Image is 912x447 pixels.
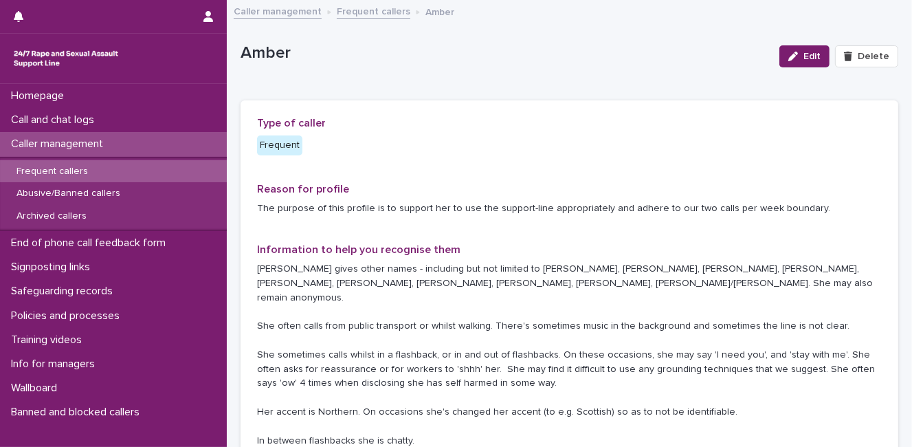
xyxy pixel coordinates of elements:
a: Frequent callers [337,3,410,19]
p: Amber [241,43,768,63]
p: End of phone call feedback form [5,237,177,250]
span: Information to help you recognise them [257,244,460,255]
p: Signposting links [5,261,101,274]
span: Edit [803,52,821,61]
p: Abusive/Banned callers [5,188,131,199]
p: Caller management [5,138,114,151]
span: Delete [858,52,889,61]
img: rhQMoQhaT3yELyF149Cw [11,45,121,72]
p: Call and chat logs [5,113,105,127]
p: Policies and processes [5,309,131,323]
span: Type of caller [257,118,326,129]
p: Banned and blocked callers [5,406,151,419]
p: The purpose of this profile is to support her to use the support-line appropriately and adhere to... [257,201,882,216]
p: Frequent callers [5,166,99,177]
a: Caller management [234,3,322,19]
p: Wallboard [5,382,68,395]
button: Edit [779,45,830,67]
p: Info for managers [5,358,106,371]
button: Delete [835,45,898,67]
p: Archived callers [5,210,98,222]
p: Safeguarding records [5,285,124,298]
div: Frequent [257,135,302,155]
p: Amber [425,3,454,19]
p: Homepage [5,89,75,102]
p: Training videos [5,334,93,347]
span: Reason for profile [257,184,349,195]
